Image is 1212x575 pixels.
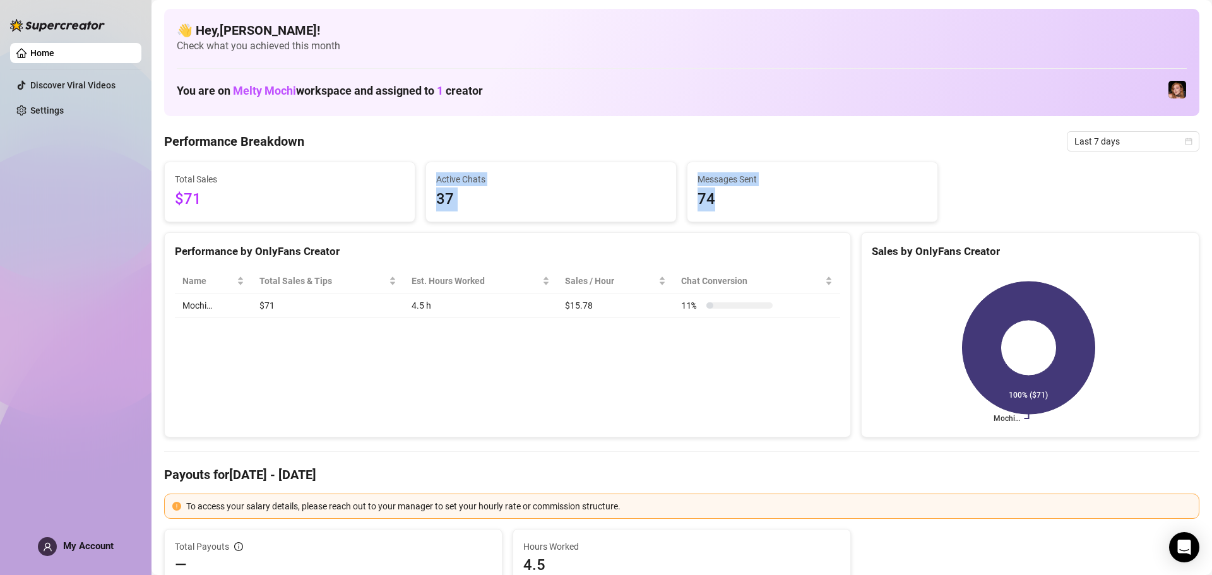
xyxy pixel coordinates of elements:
span: Total Sales & Tips [259,274,387,288]
a: Settings [30,105,64,116]
h4: Payouts for [DATE] - [DATE] [164,466,1199,483]
span: Chat Conversion [681,274,823,288]
h4: Performance Breakdown [164,133,304,150]
span: calendar [1185,138,1192,145]
span: Total Payouts [175,540,229,554]
td: Mochi… [175,293,252,318]
td: $15.78 [557,293,674,318]
a: Discover Viral Videos [30,80,116,90]
td: 4.5 h [404,293,557,318]
td: $71 [252,293,405,318]
span: Check what you achieved this month [177,39,1187,53]
span: 11 % [681,299,701,312]
text: Mochi… [994,414,1020,423]
span: $71 [175,187,405,211]
div: Sales by OnlyFans Creator [872,243,1189,260]
span: Last 7 days [1074,132,1192,151]
span: 74 [698,187,927,211]
span: 4.5 [523,555,840,575]
span: Total Sales [175,172,405,186]
th: Total Sales & Tips [252,269,405,293]
span: — [175,555,187,575]
th: Name [175,269,252,293]
th: Chat Conversion [674,269,840,293]
div: Open Intercom Messenger [1169,532,1199,562]
span: Messages Sent [698,172,927,186]
span: Sales / Hour [565,274,656,288]
h4: 👋 Hey, [PERSON_NAME] ! [177,21,1187,39]
span: user [43,542,52,552]
span: Active Chats [436,172,666,186]
span: Hours Worked [523,540,840,554]
th: Sales / Hour [557,269,674,293]
span: 37 [436,187,666,211]
span: exclamation-circle [172,502,181,511]
h1: You are on workspace and assigned to creator [177,84,483,98]
span: 1 [437,84,443,97]
span: Melty Mochi [233,84,296,97]
span: info-circle [234,542,243,551]
div: Est. Hours Worked [412,274,540,288]
span: Name [182,274,234,288]
span: My Account [63,540,114,552]
a: Home [30,48,54,58]
img: Mochi [1168,81,1186,98]
div: Performance by OnlyFans Creator [175,243,840,260]
img: logo-BBDzfeDw.svg [10,19,105,32]
div: To access your salary details, please reach out to your manager to set your hourly rate or commis... [186,499,1191,513]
